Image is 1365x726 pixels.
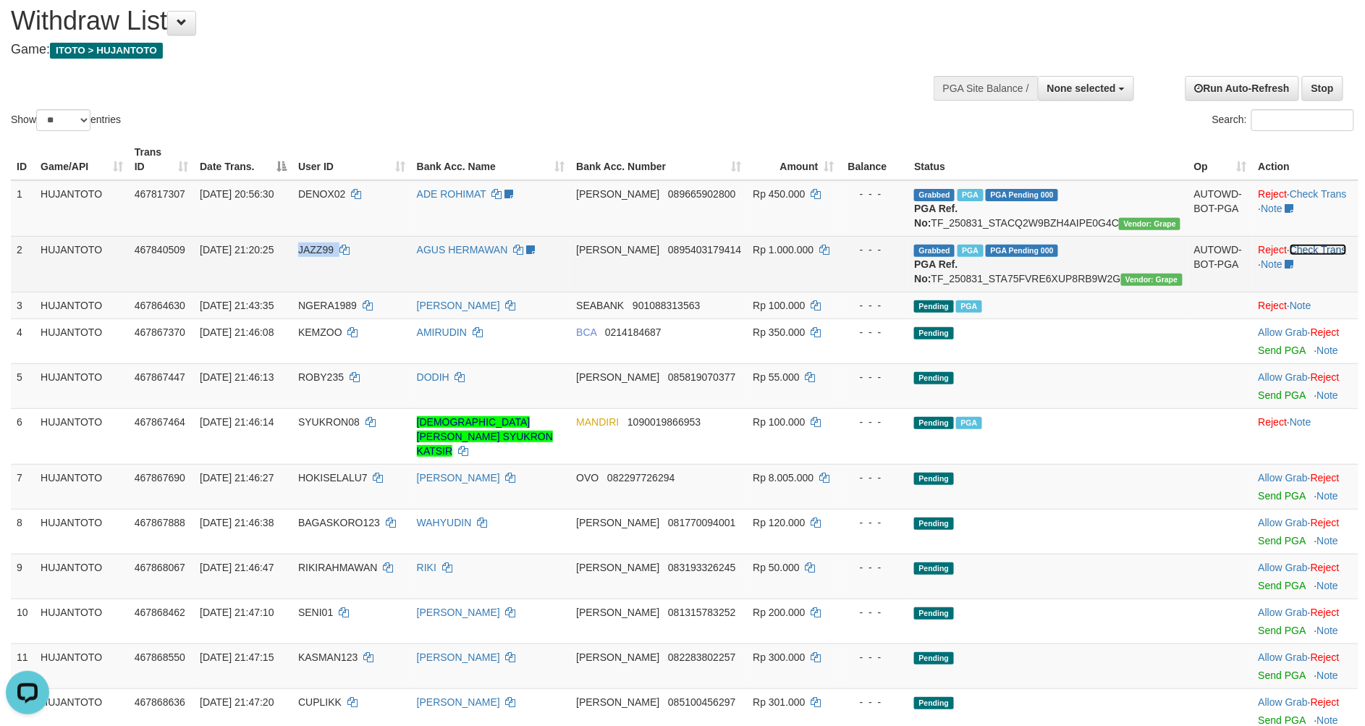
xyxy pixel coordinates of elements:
span: HOKISELALU7 [298,472,368,484]
div: - - - [846,325,903,339]
td: 7 [11,464,35,509]
span: Pending [914,607,953,620]
td: HUJANTOTO [35,554,129,599]
a: Reject [1311,326,1340,338]
span: 467867447 [135,371,185,383]
span: CUPLIKK [298,696,342,708]
span: [PERSON_NAME] [576,562,659,573]
span: [DATE] 21:43:35 [200,300,274,311]
a: Allow Grab [1259,607,1308,618]
th: ID [11,139,35,180]
span: PGA Pending [986,245,1058,257]
span: [DATE] 21:46:13 [200,371,274,383]
a: Note [1317,490,1339,502]
span: PGA Pending [986,189,1058,201]
td: HUJANTOTO [35,509,129,554]
span: 467864630 [135,300,185,311]
a: Reject [1311,371,1340,383]
a: Reject [1311,472,1340,484]
span: SEABANK [576,300,624,311]
span: Rp 50.000 [753,562,800,573]
span: Grabbed [914,189,955,201]
span: Rp 1.000.000 [753,244,813,256]
span: Rp 300.000 [753,651,805,663]
span: Copy 089665902800 to clipboard [668,188,735,200]
td: · · [1253,180,1358,237]
span: Rp 120.000 [753,517,805,528]
td: 8 [11,509,35,554]
span: · [1259,472,1311,484]
th: Trans ID: activate to sort column ascending [129,139,194,180]
div: - - - [846,650,903,664]
a: Note [1317,670,1339,681]
a: Send PGA [1259,535,1306,546]
span: [PERSON_NAME] [576,651,659,663]
a: Reject [1311,562,1340,573]
span: Rp 8.005.000 [753,472,813,484]
span: Copy 081770094001 to clipboard [668,517,735,528]
span: · [1259,696,1311,708]
span: Pending [914,697,953,709]
span: Rp 450.000 [753,188,805,200]
td: · · [1253,236,1358,292]
a: AMIRUDIN [417,326,467,338]
td: HUJANTOTO [35,363,129,408]
span: [PERSON_NAME] [576,188,659,200]
td: AUTOWD-BOT-PGA [1188,180,1253,237]
th: Bank Acc. Name: activate to sort column ascending [411,139,571,180]
td: AUTOWD-BOT-PGA [1188,236,1253,292]
span: Copy 1090019866953 to clipboard [627,416,701,428]
a: Stop [1302,76,1343,101]
span: 467867690 [135,472,185,484]
th: Balance [840,139,909,180]
td: 3 [11,292,35,318]
td: 2 [11,236,35,292]
div: - - - [846,470,903,485]
span: RIKIRAHMAWAN [298,562,377,573]
span: [PERSON_NAME] [576,607,659,618]
span: [DATE] 21:46:27 [200,472,274,484]
th: Bank Acc. Number: activate to sort column ascending [570,139,747,180]
a: Send PGA [1259,490,1306,502]
span: Copy 085819070377 to clipboard [668,371,735,383]
a: Send PGA [1259,345,1306,356]
span: Marked by aeori [958,245,983,257]
div: - - - [846,695,903,709]
span: Pending [914,372,953,384]
span: [DATE] 21:20:25 [200,244,274,256]
a: [PERSON_NAME] [417,696,500,708]
th: Game/API: activate to sort column ascending [35,139,129,180]
div: PGA Site Balance / [934,76,1038,101]
span: 467817307 [135,188,185,200]
a: Send PGA [1259,625,1306,636]
span: [DATE] 21:46:08 [200,326,274,338]
td: · [1253,363,1358,408]
a: [PERSON_NAME] [417,300,500,311]
div: - - - [846,515,903,530]
div: - - - [846,415,903,429]
a: [PERSON_NAME] [417,472,500,484]
a: Note [1317,714,1339,726]
span: Vendor URL: https://settle31.1velocity.biz [1121,274,1183,286]
span: Copy 901088313563 to clipboard [633,300,700,311]
span: Rp 55.000 [753,371,800,383]
td: · [1253,643,1358,688]
a: Send PGA [1259,670,1306,681]
a: Reject [1311,607,1340,618]
span: 467867464 [135,416,185,428]
span: 467868067 [135,562,185,573]
span: 467867370 [135,326,185,338]
span: NGERA1989 [298,300,357,311]
span: Pending [914,473,953,485]
span: BAGASKORO123 [298,517,380,528]
a: Allow Grab [1259,371,1308,383]
a: Allow Grab [1259,472,1308,484]
span: [DATE] 21:47:20 [200,696,274,708]
span: Rp 350.000 [753,326,805,338]
td: · [1253,464,1358,509]
span: DENOX02 [298,188,345,200]
a: ADE ROHIMAT [417,188,486,200]
td: TF_250831_STA75FVRE6XUP8RB9W2G [908,236,1188,292]
a: Note [1317,580,1339,591]
td: · [1253,292,1358,318]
